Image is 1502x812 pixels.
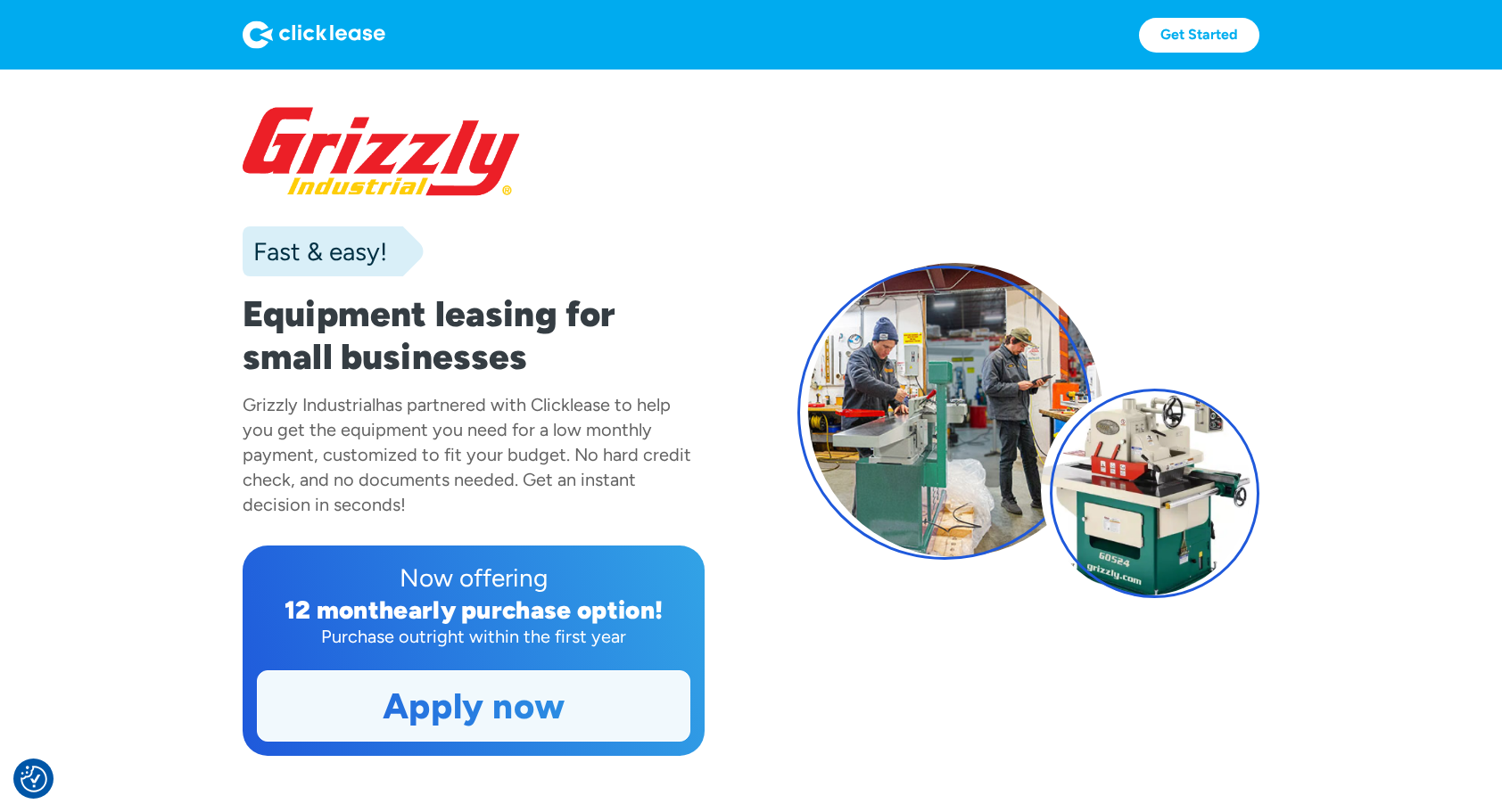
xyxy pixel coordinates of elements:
[257,560,690,595] div: Now offering
[285,595,394,625] div: 12 month
[257,624,690,649] div: Purchase outright within the first year
[21,766,47,792] img: Revisit consent button
[243,292,705,378] h1: Equipment leasing for small businesses
[243,234,387,269] div: Fast & easy!
[1139,18,1259,53] a: Get Started
[243,394,691,515] div: has partnered with Clicklease to help you get the equipment you need for a low monthly payment, c...
[258,671,689,741] a: Apply now
[393,595,663,625] div: early purchase option!
[21,766,47,792] button: Consent Preferences
[243,394,375,415] div: Grizzly Industrial
[243,21,385,49] img: Logo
